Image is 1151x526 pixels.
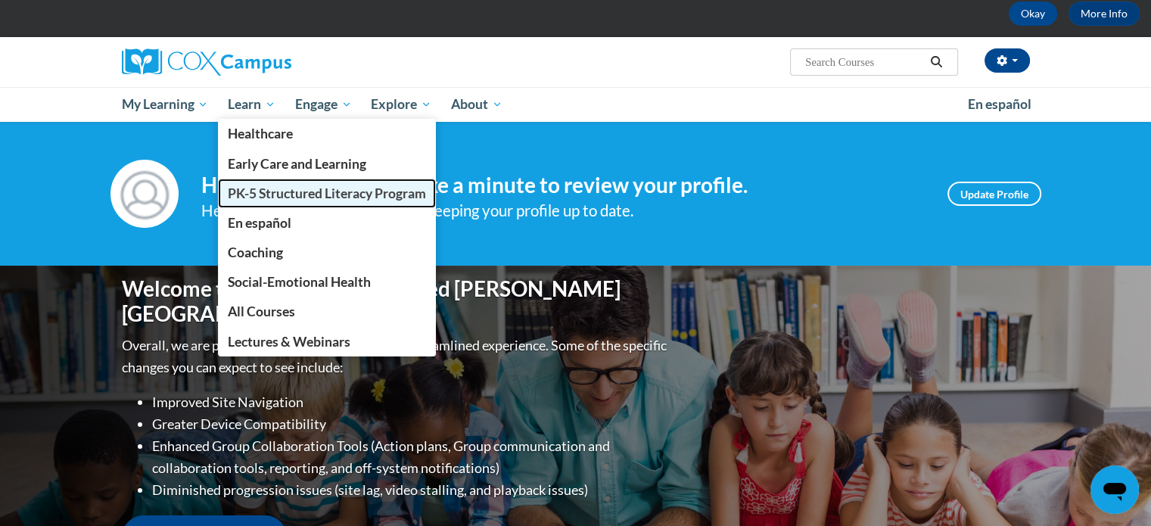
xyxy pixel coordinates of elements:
h1: Welcome to the new and improved [PERSON_NAME][GEOGRAPHIC_DATA] [122,276,670,327]
img: Profile Image [110,160,179,228]
button: Search [925,53,947,71]
a: En español [958,89,1041,120]
div: Help improve your experience by keeping your profile up to date. [201,198,925,223]
a: More Info [1069,2,1140,26]
span: About [451,95,502,114]
span: En español [968,96,1031,112]
span: Explore [371,95,431,114]
span: Lectures & Webinars [228,334,350,350]
div: Main menu [99,87,1053,122]
li: Diminished progression issues (site lag, video stalling, and playback issues) [152,479,670,501]
a: PK-5 Structured Literacy Program [218,179,436,208]
a: Healthcare [218,119,436,148]
span: My Learning [121,95,208,114]
a: En español [218,208,436,238]
span: Social-Emotional Health [228,274,371,290]
h4: Hi [PERSON_NAME]! Take a minute to review your profile. [201,173,925,198]
a: Engage [285,87,362,122]
input: Search Courses [804,53,925,71]
a: About [441,87,512,122]
a: Coaching [218,238,436,267]
iframe: Button to launch messaging window [1090,465,1139,514]
a: Explore [361,87,441,122]
img: Cox Campus [122,48,291,76]
a: Early Care and Learning [218,149,436,179]
span: En español [228,215,291,231]
button: Okay [1009,2,1057,26]
span: Coaching [228,244,283,260]
span: PK-5 Structured Literacy Program [228,185,426,201]
button: Account Settings [985,48,1030,73]
a: Cox Campus [122,48,409,76]
a: Social-Emotional Health [218,267,436,297]
span: Healthcare [228,126,293,142]
span: Early Care and Learning [228,156,366,172]
a: Learn [218,87,285,122]
span: Learn [228,95,275,114]
li: Enhanced Group Collaboration Tools (Action plans, Group communication and collaboration tools, re... [152,435,670,479]
a: All Courses [218,297,436,326]
a: My Learning [112,87,219,122]
li: Greater Device Compatibility [152,413,670,435]
a: Lectures & Webinars [218,327,436,356]
p: Overall, we are proud to provide you with a more streamlined experience. Some of the specific cha... [122,335,670,378]
a: Update Profile [947,182,1041,206]
span: Engage [295,95,352,114]
span: All Courses [228,303,295,319]
li: Improved Site Navigation [152,391,670,413]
